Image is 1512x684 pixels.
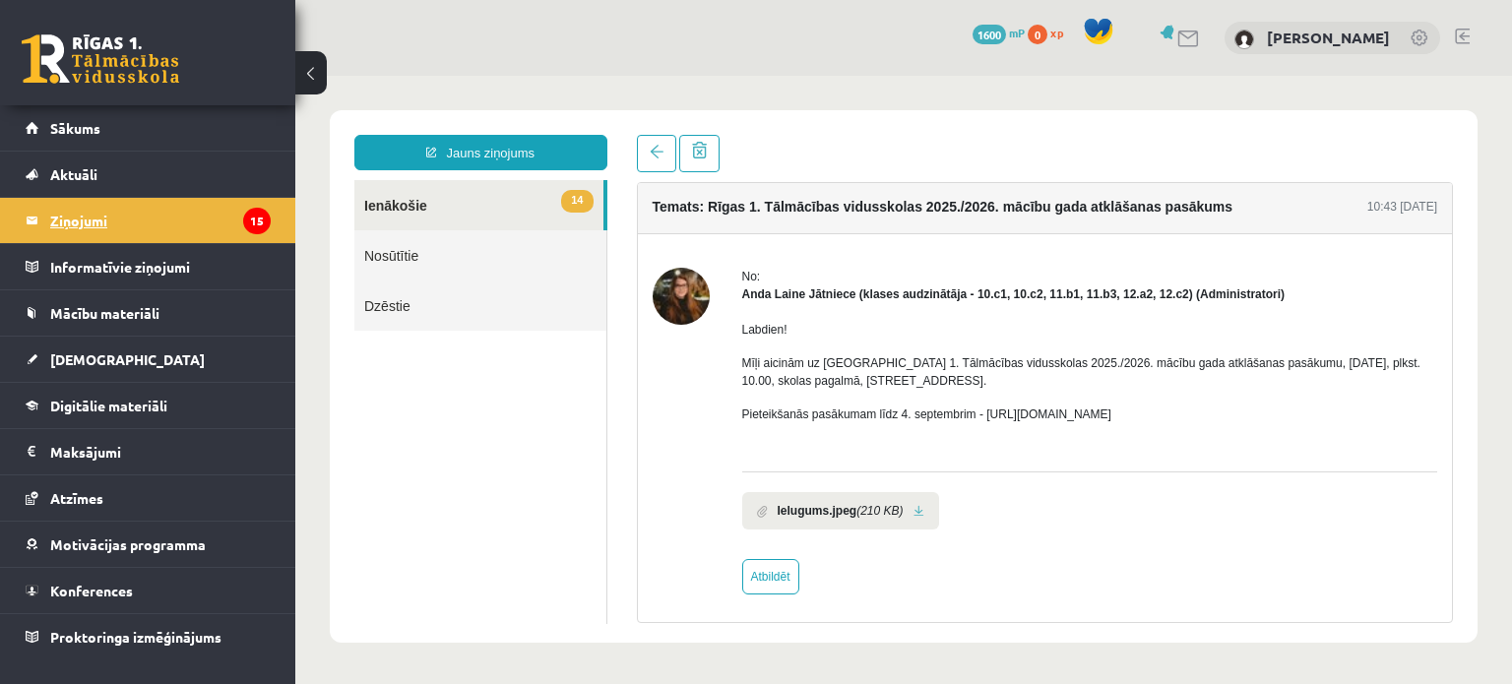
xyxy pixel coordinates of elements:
a: Konferences [26,568,271,613]
a: Maksājumi [26,429,271,474]
a: Aktuāli [26,152,271,197]
a: 1600 mP [973,25,1025,40]
div: No: [447,192,1143,210]
a: Atbildēt [447,483,504,519]
span: Proktoringa izmēģinājums [50,628,221,646]
i: 15 [243,208,271,234]
a: Jauns ziņojums [59,59,312,94]
span: 1600 [973,25,1006,44]
a: 14Ienākošie [59,104,308,155]
b: Ielugums.jpeg [482,426,562,444]
span: Atzīmes [50,489,103,507]
legend: Maksājumi [50,429,271,474]
a: Digitālie materiāli [26,383,271,428]
a: Atzīmes [26,475,271,521]
span: 14 [266,114,297,137]
img: Anda Laine Jātniece (klases audzinātāja - 10.c1, 10.c2, 11.b1, 11.b3, 12.a2, 12.c2) [357,192,414,249]
p: Mīļi aicinām uz [GEOGRAPHIC_DATA] 1. Tālmācības vidusskolas 2025./2026. mācību gada atklāšanas pa... [447,279,1143,314]
div: 10:43 [DATE] [1072,122,1142,140]
a: Mācību materiāli [26,290,271,336]
h4: Temats: Rīgas 1. Tālmācības vidusskolas 2025./2026. mācību gada atklāšanas pasākums [357,123,938,139]
span: 0 [1028,25,1047,44]
p: Pieteikšanās pasākumam līdz 4. septembrim - [URL][DOMAIN_NAME] [447,330,1143,347]
span: xp [1050,25,1063,40]
span: Aktuāli [50,165,97,183]
i: (210 KB) [561,426,607,444]
legend: Ziņojumi [50,198,271,243]
span: Mācību materiāli [50,304,159,322]
span: Digitālie materiāli [50,397,167,414]
a: Informatīvie ziņojumi [26,244,271,289]
strong: Anda Laine Jātniece (klases audzinātāja - 10.c1, 10.c2, 11.b1, 11.b3, 12.a2, 12.c2) (Administratori) [447,212,990,225]
a: Dzēstie [59,205,311,255]
span: mP [1009,25,1025,40]
img: Elza Veinberga [1234,30,1254,49]
span: [DEMOGRAPHIC_DATA] [50,350,205,368]
a: Nosūtītie [59,155,311,205]
a: Proktoringa izmēģinājums [26,614,271,659]
span: Konferences [50,582,133,599]
legend: Informatīvie ziņojumi [50,244,271,289]
span: Sākums [50,119,100,137]
a: [PERSON_NAME] [1267,28,1390,47]
a: Ziņojumi15 [26,198,271,243]
span: Motivācijas programma [50,535,206,553]
a: [DEMOGRAPHIC_DATA] [26,337,271,382]
a: Rīgas 1. Tālmācības vidusskola [22,34,179,84]
a: Motivācijas programma [26,522,271,567]
p: Labdien! [447,245,1143,263]
a: 0 xp [1028,25,1073,40]
a: Sākums [26,105,271,151]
